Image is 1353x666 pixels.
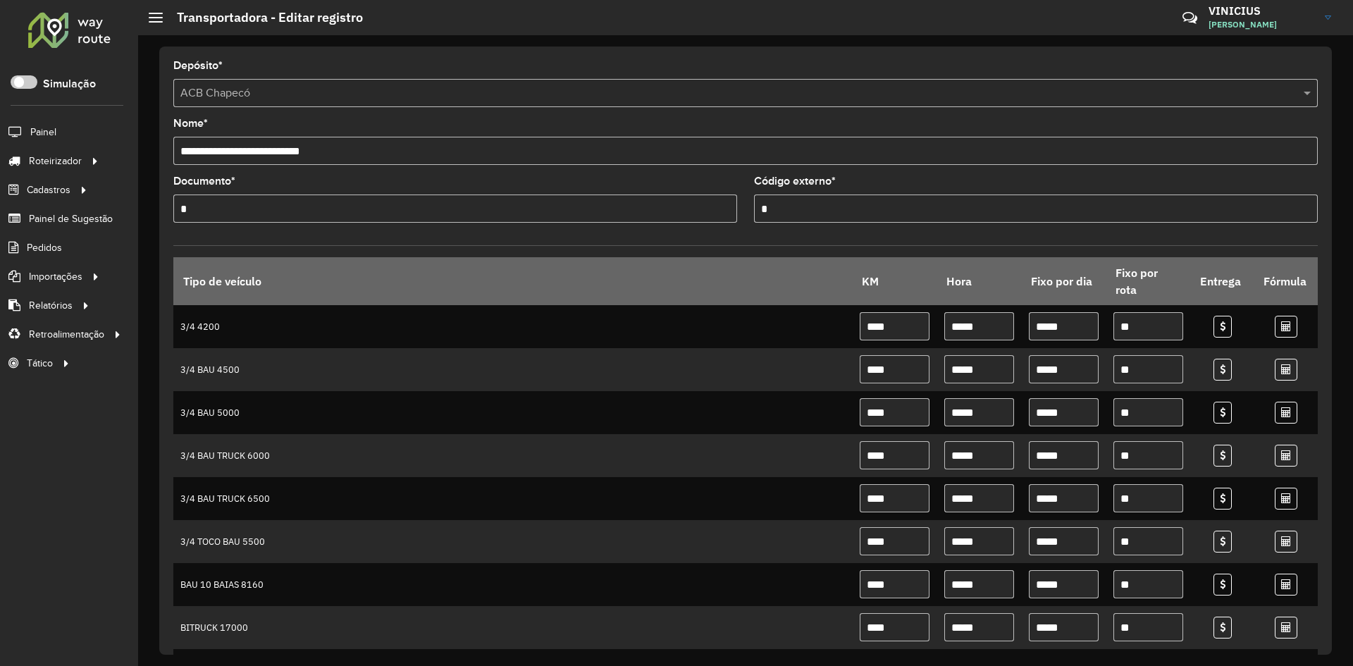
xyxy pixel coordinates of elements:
a: Contato Rápido [1175,3,1205,33]
span: Importações [29,269,82,284]
span: Retroalimentação [29,327,104,342]
th: Fixo por dia [1022,258,1106,305]
span: Relatórios [29,298,73,313]
th: Fixo por rota [1106,258,1191,305]
label: Simulação [43,75,96,92]
td: BAU 10 BAIAS 8160 [173,563,853,606]
span: Painel de Sugestão [29,211,113,226]
td: 3/4 BAU 4500 [173,348,853,391]
span: Cadastros [27,183,70,197]
label: Código externo [754,173,836,190]
td: 3/4 TOCO BAU 5500 [173,520,853,563]
span: Pedidos [27,240,62,255]
th: KM [853,258,937,305]
span: [PERSON_NAME] [1209,18,1314,31]
label: Documento [173,173,235,190]
th: Entrega [1191,258,1254,305]
th: Tipo de veículo [173,258,853,305]
th: Fórmula [1254,258,1318,305]
h3: VINICIUS [1209,4,1314,18]
td: 3/4 BAU TRUCK 6000 [173,434,853,477]
h2: Transportadora - Editar registro [163,10,363,25]
span: Roteirizador [29,154,82,168]
span: Tático [27,356,53,371]
th: Hora [937,258,1022,305]
td: 3/4 4200 [173,305,853,348]
label: Depósito [173,57,223,74]
span: Painel [30,125,56,140]
td: 3/4 BAU TRUCK 6500 [173,477,853,520]
td: BITRUCK 17000 [173,606,853,649]
td: 3/4 BAU 5000 [173,391,853,434]
label: Nome [173,115,208,132]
